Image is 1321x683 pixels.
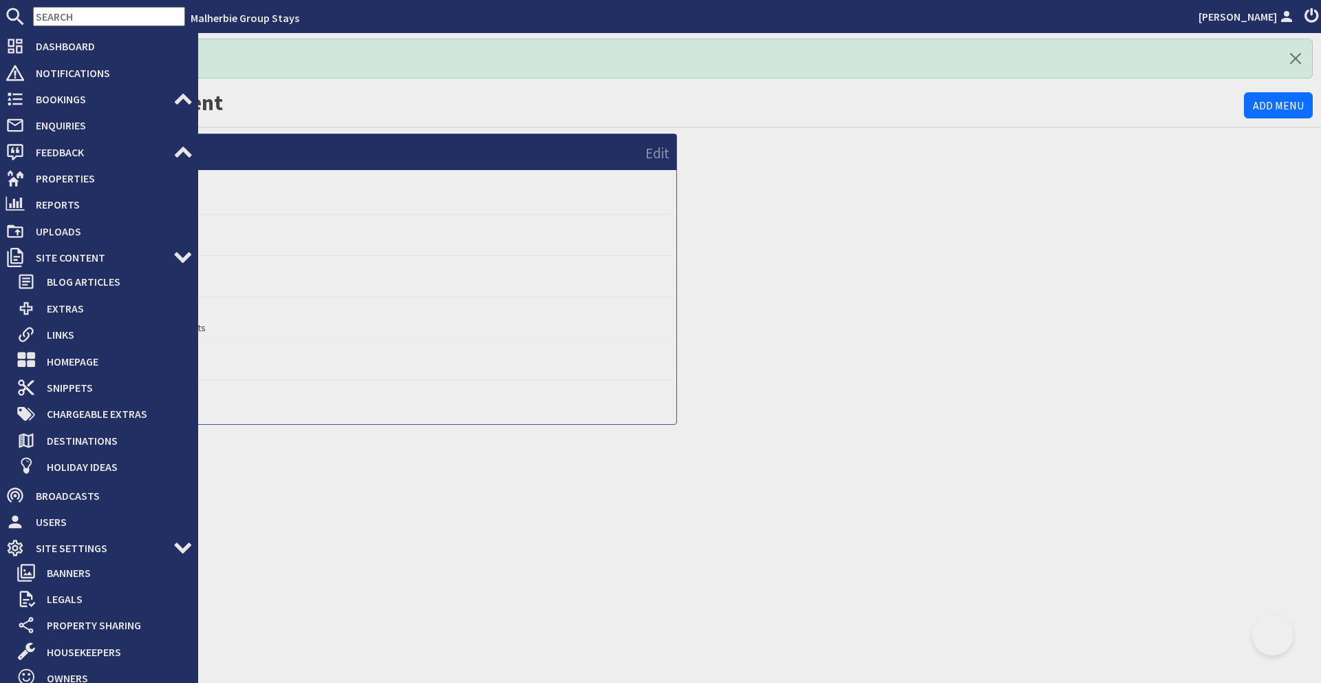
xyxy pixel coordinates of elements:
[36,271,193,293] span: Blog Articles
[25,193,193,216] span: Reports
[45,174,673,215] li: About Us
[45,339,673,381] li: Date Search
[45,381,673,421] li: Contact Us
[17,271,193,293] a: Blog Articles
[17,297,193,319] a: Extras
[36,456,193,478] span: Holiday Ideas
[17,350,193,372] a: Homepage
[191,11,299,25] a: Malherbie Group Stays
[41,90,1244,116] h1: Menu Management
[17,614,193,636] a: Property Sharing
[17,641,193,663] a: Housekeepers
[36,403,193,425] span: Chargeable Extras
[17,403,193,425] a: Chargeable Extras
[6,114,193,136] a: Enquiries
[6,167,193,189] a: Properties
[25,35,193,57] span: Dashboard
[25,485,193,507] span: Broadcasts
[1244,92,1313,118] a: Add Menu
[6,220,193,242] a: Uploads
[17,430,193,452] a: Destinations
[36,350,193,372] span: Homepage
[6,62,193,84] a: Notifications
[6,246,193,269] a: Site Content
[25,537,173,559] span: Site Settings
[1252,614,1293,655] iframe: Toggle Customer Support
[45,215,673,256] li: Our Properties
[17,377,193,399] a: Snippets
[17,324,193,346] a: Links
[36,614,193,636] span: Property Sharing
[36,562,193,584] span: Banners
[25,88,173,110] span: Bookings
[6,537,193,559] a: Site Settings
[1199,8,1296,25] a: [PERSON_NAME]
[6,193,193,216] a: Reports
[36,297,193,319] span: Extras
[41,39,1313,78] div: Successfully updated menu
[25,511,193,533] span: Users
[36,588,193,610] span: Legals
[45,256,673,297] li: Special Offers
[6,511,193,533] a: Users
[17,588,193,610] a: Legals
[645,145,669,162] span: Edit
[6,35,193,57] a: Dashboard
[36,377,193,399] span: Snippets
[17,562,193,584] a: Banners
[25,114,193,136] span: Enquiries
[6,485,193,507] a: Broadcasts
[45,297,673,339] li: Corporate Stays
[6,141,193,163] a: Feedback
[25,141,173,163] span: Feedback
[25,220,193,242] span: Uploads
[6,88,193,110] a: Bookings
[33,7,185,26] input: SEARCH
[25,167,193,189] span: Properties
[36,641,193,663] span: Housekeepers
[36,430,193,452] span: Destinations
[25,246,173,269] span: Site Content
[17,456,193,478] a: Holiday Ideas
[25,62,193,84] span: Notifications
[36,324,193,346] span: Links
